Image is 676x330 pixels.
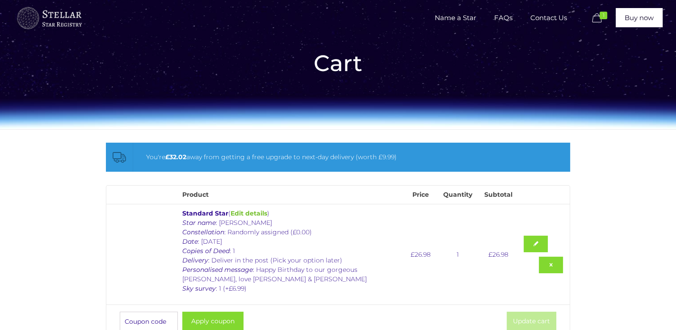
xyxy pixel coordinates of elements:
i: Date [182,237,198,245]
a: Buy now [616,8,663,27]
i: Sky survey [182,284,216,292]
span: Contact Us [521,4,576,31]
bdi: 32.02 [165,153,186,161]
a: Edit details [231,209,267,217]
span: FAQs [485,4,521,31]
bdi: 26.98 [411,250,431,258]
span: Name a Star [426,4,485,31]
img: buyastar-logo-transparent [16,5,83,32]
a: 1 [590,13,611,24]
span: £ [488,250,492,258]
bdi: 26.98 [488,250,508,258]
th: Price [406,186,435,204]
i: Personalised message [182,266,253,274]
div: You're away from getting a free upgrade to next-day delivery (worth £9.99) [146,152,546,163]
th: Product [178,186,406,204]
h1: Cart [106,51,570,76]
a: Remove this item [539,257,563,273]
th: Subtotal [480,186,517,204]
i: Delivery [182,256,208,264]
span: 1 [600,12,607,19]
td: ( ) [178,204,406,305]
th: Quantity [435,186,480,204]
td: 1 [435,204,480,305]
span: £ [165,153,169,161]
i: Copies of Deed [182,247,230,255]
b: Standard Star [182,209,228,217]
p: : [PERSON_NAME] : Randomly assigned (£0.00) : [DATE] : 1 : Deliver in the post (Pick your option ... [182,218,402,293]
i: Constellation [182,228,224,236]
span: £ [411,250,415,258]
i: Star name [182,219,216,227]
